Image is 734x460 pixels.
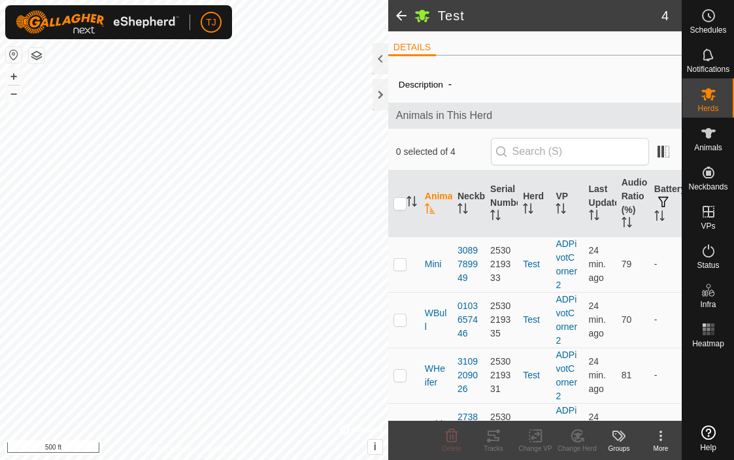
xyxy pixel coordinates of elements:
a: ADPivotCorner2 [556,350,577,401]
input: Search (S) [491,138,649,165]
div: 3089789949 [458,244,480,285]
a: ADPivotCorner2 [556,405,577,457]
div: 2530219335 [490,299,512,340]
button: Map Layers [29,48,44,63]
span: 79 [622,259,632,269]
div: Test [523,257,545,271]
span: 4 [661,6,669,25]
th: Last Updated [584,171,616,237]
span: TJ [206,16,216,29]
span: Heatmap [692,340,724,348]
span: Animals [694,144,722,152]
span: Schedules [690,26,726,34]
li: DETAILS [388,41,436,56]
p-sorticon: Activate to sort [654,212,665,223]
a: Contact Us [207,443,246,455]
span: Infra [700,301,716,308]
a: Privacy Policy [142,443,192,455]
p-sorticon: Activate to sort [407,198,417,208]
div: Test [523,313,545,327]
p-sorticon: Activate to sort [425,205,435,216]
th: Serial Number [485,171,518,237]
button: Reset Map [6,47,22,63]
div: Change Herd [556,444,598,453]
span: Neckbands [688,183,727,191]
span: 81 [622,370,632,380]
label: Description [399,80,443,90]
span: 0 selected of 4 [396,145,491,159]
span: i [374,441,376,452]
div: Test [523,369,545,382]
span: Delete [442,445,461,452]
p-sorticon: Activate to sort [622,219,632,229]
td: - [649,348,682,403]
a: ADPivotCorner2 [556,294,577,346]
p-sorticon: Activate to sort [556,205,566,216]
span: Status [697,261,719,269]
th: Neckband [452,171,485,237]
p-sorticon: Activate to sort [490,212,501,222]
span: - [443,73,457,95]
p-sorticon: Activate to sort [523,205,533,216]
span: VPs [701,222,715,230]
div: More [640,444,682,453]
span: Sep 30, 2025 at 7:00 PM [589,245,606,283]
span: Herds [697,105,718,112]
div: 2530219332 [490,410,512,452]
button: i [368,440,382,454]
button: – [6,86,22,101]
div: Change VP [514,444,556,453]
span: Sep 30, 2025 at 7:00 PM [589,356,606,394]
img: Gallagher Logo [16,10,179,34]
div: 3109209026 [458,355,480,396]
button: + [6,69,22,84]
td: - [649,237,682,292]
span: Notifications [687,65,729,73]
span: Help [700,444,716,452]
p-sorticon: Activate to sort [458,205,468,216]
span: Mini [425,257,442,271]
div: 2738611147 [458,410,480,452]
td: - [649,403,682,459]
th: Audio Ratio (%) [616,171,649,237]
th: Animal [420,171,452,237]
th: Herd [518,171,550,237]
span: Animals in This Herd [396,108,674,123]
p-sorticon: Activate to sort [589,212,599,222]
th: VP [550,171,583,237]
h2: Test [438,8,661,24]
td: - [649,292,682,348]
div: Groups [598,444,640,453]
a: ADPivotCorner2 [556,238,577,290]
span: WHeifer [425,362,447,389]
span: Zelda [425,418,447,445]
div: Tracks [473,444,514,453]
span: WBull [425,306,447,334]
div: 2530219333 [490,244,512,285]
th: Battery [649,171,682,237]
div: 2530219331 [490,355,512,396]
span: Sep 30, 2025 at 7:00 PM [589,412,606,450]
span: Sep 30, 2025 at 7:00 PM [589,301,606,338]
span: 70 [622,314,632,325]
a: Help [682,420,734,457]
div: 0103657446 [458,299,480,340]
